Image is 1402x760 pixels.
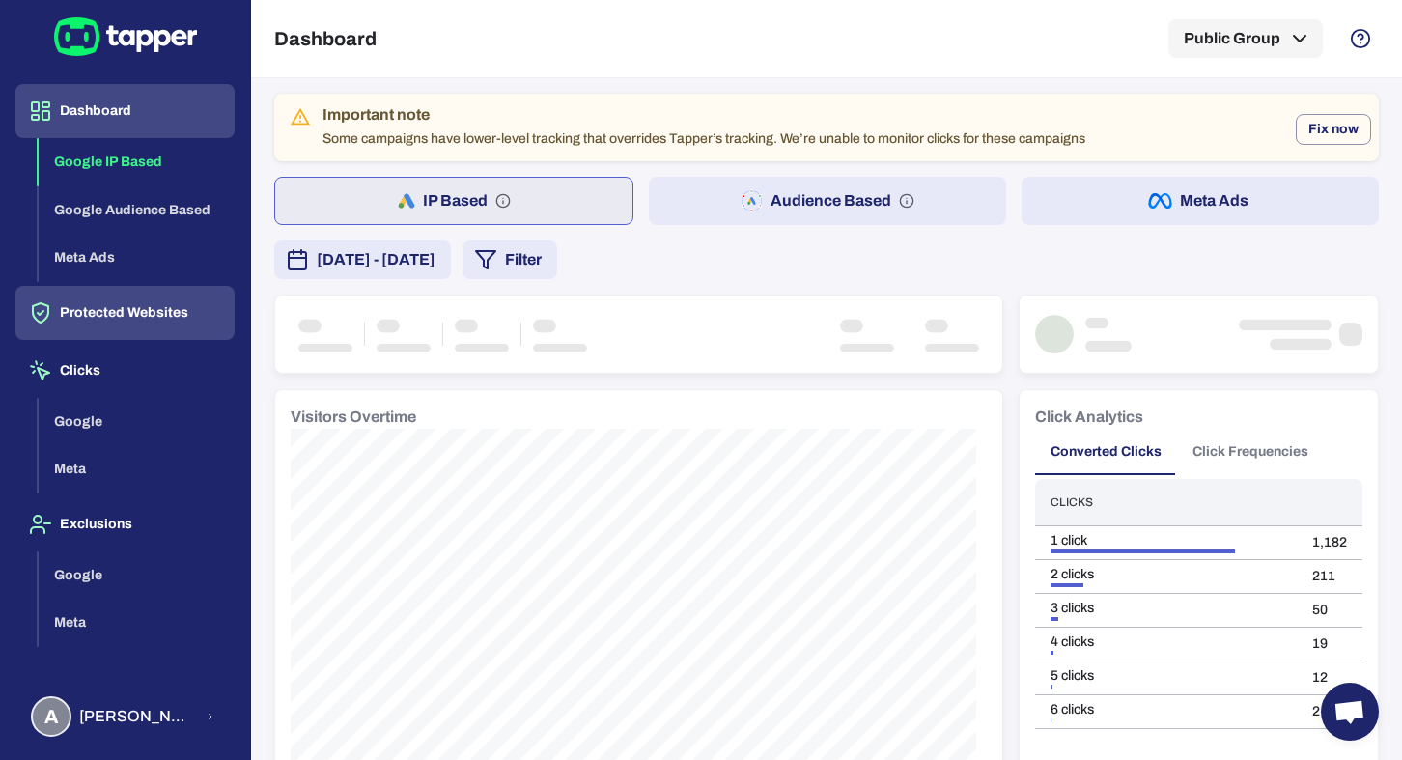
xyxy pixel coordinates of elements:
a: Meta Ads [39,248,235,265]
button: Converted Clicks [1035,429,1177,475]
h6: Visitors Overtime [291,406,416,429]
button: Google Audience Based [39,186,235,235]
td: 1,182 [1297,526,1362,560]
a: Exclusions [15,515,235,531]
a: Dashboard [15,101,235,118]
div: 5 clicks [1051,667,1281,685]
div: 3 clicks [1051,600,1281,617]
th: Clicks [1035,479,1297,526]
button: IP Based [274,177,633,225]
button: Protected Websites [15,286,235,340]
a: Clicks [15,361,235,378]
button: Meta [39,445,235,493]
a: Meta [39,613,235,630]
td: 211 [1297,560,1362,594]
div: 6 clicks [1051,701,1281,718]
button: Meta Ads [1022,177,1379,225]
a: Google [39,411,235,428]
div: 1 click [1051,532,1281,549]
div: Some campaigns have lower-level tracking that overrides Tapper’s tracking. We’re unable to monito... [322,99,1085,155]
svg: Audience based: Search, Display, Shopping, Video Performance Max, Demand Generation [899,193,914,209]
a: Google Audience Based [39,200,235,216]
a: Google IP Based [39,153,235,169]
button: Fix now [1296,114,1371,145]
span: [PERSON_NAME] [PERSON_NAME] Koutsogianni [79,707,194,726]
button: Google [39,398,235,446]
h5: Dashboard [274,27,377,50]
button: Clicks [15,344,235,398]
button: Audience Based [649,177,1006,225]
td: 19 [1297,628,1362,661]
button: Filter [463,240,557,279]
button: Exclusions [15,497,235,551]
button: Click Frequencies [1177,429,1324,475]
button: Dashboard [15,84,235,138]
button: Google IP Based [39,138,235,186]
button: Meta Ads [39,234,235,282]
a: Protected Websites [15,303,235,320]
td: 50 [1297,594,1362,628]
button: Public Group [1168,19,1323,58]
a: Meta [39,460,235,476]
button: [DATE] - [DATE] [274,240,451,279]
button: Google [39,551,235,600]
button: A[PERSON_NAME] [PERSON_NAME] Koutsogianni [15,689,235,745]
a: Open chat [1321,683,1379,741]
svg: IP based: Search, Display, and Shopping. [495,193,511,209]
td: 2 [1297,695,1362,729]
div: 4 clicks [1051,633,1281,651]
td: 12 [1297,661,1362,695]
h6: Click Analytics [1035,406,1143,429]
div: 2 clicks [1051,566,1281,583]
a: Google [39,565,235,581]
span: [DATE] - [DATE] [317,248,435,271]
div: Important note [322,105,1085,125]
button: Meta [39,599,235,647]
div: A [31,696,71,737]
